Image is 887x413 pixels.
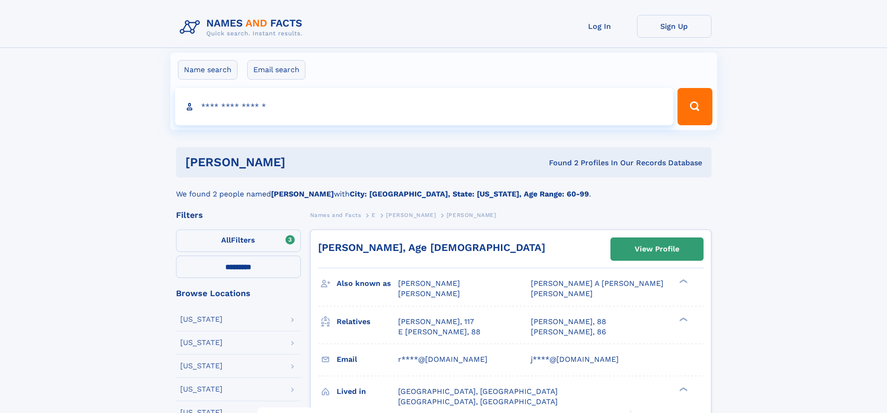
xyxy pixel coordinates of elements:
[635,238,679,260] div: View Profile
[176,230,301,252] label: Filters
[398,327,481,337] a: E [PERSON_NAME], 88
[176,177,711,200] div: We found 2 people named with .
[176,289,301,298] div: Browse Locations
[175,88,674,125] input: search input
[337,314,398,330] h3: Relatives
[180,386,223,393] div: [US_STATE]
[447,212,496,218] span: [PERSON_NAME]
[417,158,702,168] div: Found 2 Profiles In Our Records Database
[337,276,398,291] h3: Also known as
[531,317,606,327] a: [PERSON_NAME], 88
[562,15,637,38] a: Log In
[398,317,474,327] a: [PERSON_NAME], 117
[531,289,593,298] span: [PERSON_NAME]
[180,362,223,370] div: [US_STATE]
[398,387,558,396] span: [GEOGRAPHIC_DATA], [GEOGRAPHIC_DATA]
[677,278,688,284] div: ❯
[350,190,589,198] b: City: [GEOGRAPHIC_DATA], State: [US_STATE], Age Range: 60-99
[221,236,231,244] span: All
[531,279,664,288] span: [PERSON_NAME] A [PERSON_NAME]
[337,352,398,367] h3: Email
[176,15,310,40] img: Logo Names and Facts
[310,209,361,221] a: Names and Facts
[318,242,545,253] a: [PERSON_NAME], Age [DEMOGRAPHIC_DATA]
[178,60,237,80] label: Name search
[372,212,376,218] span: E
[677,316,688,322] div: ❯
[398,279,460,288] span: [PERSON_NAME]
[386,212,436,218] span: [PERSON_NAME]
[677,88,712,125] button: Search Button
[271,190,334,198] b: [PERSON_NAME]
[247,60,305,80] label: Email search
[185,156,417,168] h1: [PERSON_NAME]
[611,238,703,260] a: View Profile
[180,339,223,346] div: [US_STATE]
[398,289,460,298] span: [PERSON_NAME]
[531,327,606,337] a: [PERSON_NAME], 86
[677,386,688,392] div: ❯
[398,397,558,406] span: [GEOGRAPHIC_DATA], [GEOGRAPHIC_DATA]
[386,209,436,221] a: [PERSON_NAME]
[176,211,301,219] div: Filters
[337,384,398,399] h3: Lived in
[180,316,223,323] div: [US_STATE]
[637,15,711,38] a: Sign Up
[372,209,376,221] a: E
